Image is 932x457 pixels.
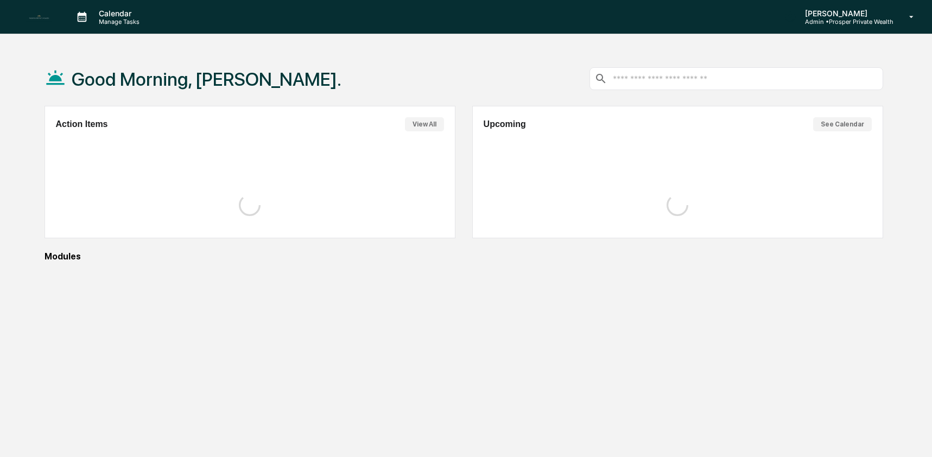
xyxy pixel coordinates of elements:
[26,12,52,22] img: logo
[56,119,108,129] h2: Action Items
[796,18,893,26] p: Admin • Prosper Private Wealth
[484,119,526,129] h2: Upcoming
[813,117,872,131] button: See Calendar
[90,18,145,26] p: Manage Tasks
[72,68,341,90] h1: Good Morning, [PERSON_NAME].
[796,9,893,18] p: [PERSON_NAME]
[45,251,883,262] div: Modules
[90,9,145,18] p: Calendar
[405,117,444,131] button: View All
